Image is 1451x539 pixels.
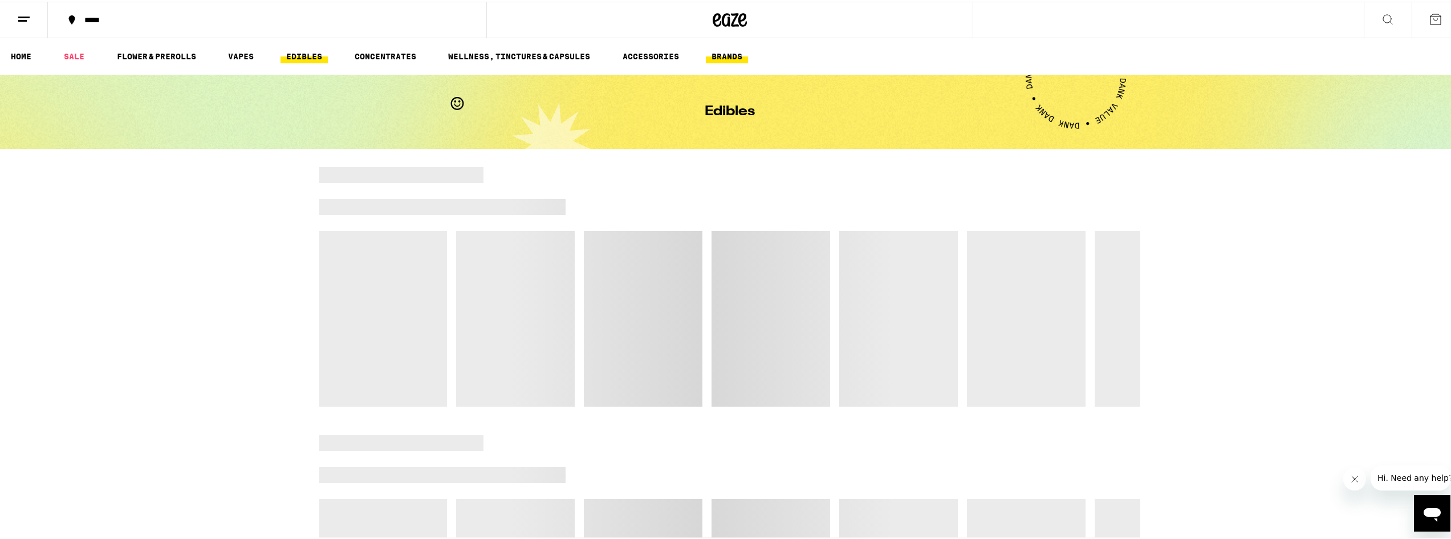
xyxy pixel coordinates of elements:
[442,48,596,62] a: WELLNESS, TINCTURES & CAPSULES
[705,103,755,117] h1: Edibles
[7,8,82,17] span: Hi. Need any help?
[349,48,422,62] a: CONCENTRATES
[617,48,685,62] a: ACCESSORIES
[222,48,259,62] a: VAPES
[1343,466,1366,489] iframe: Close message
[706,48,748,62] a: BRANDS
[58,48,90,62] a: SALE
[281,48,328,62] a: EDIBLES
[1371,464,1450,489] iframe: Message from company
[111,48,202,62] a: FLOWER & PREROLLS
[1414,493,1450,530] iframe: Button to launch messaging window
[5,48,37,62] a: HOME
